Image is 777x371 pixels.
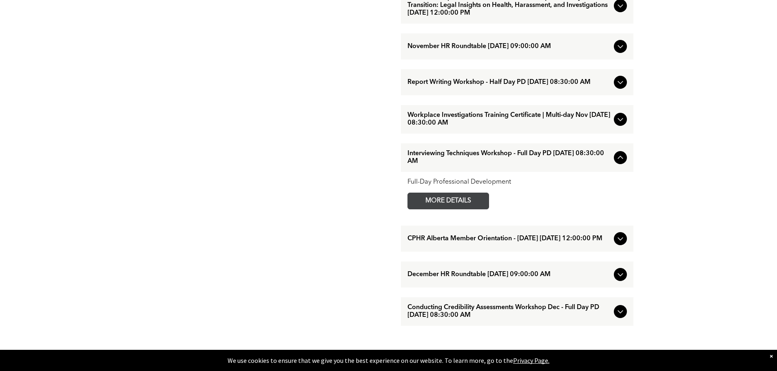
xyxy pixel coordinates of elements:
[770,352,773,360] div: Dismiss notification
[407,178,627,186] div: Full-Day Professional Development
[407,112,611,127] span: Workplace Investigations Training Certificate | Multi-day Nov [DATE] 08:30:00 AM
[407,150,611,165] span: Interviewing Techniques Workshop - Full Day PD [DATE] 08:30:00 AM
[513,356,549,364] a: Privacy Page.
[407,271,611,279] span: December HR Roundtable [DATE] 09:00:00 AM
[407,235,611,243] span: CPHR Alberta Member Orientation - [DATE] [DATE] 12:00:00 PM
[407,79,611,86] span: Report Writing Workshop - Half Day PD [DATE] 08:30:00 AM
[407,43,611,50] span: November HR Roundtable [DATE] 09:00:00 AM
[407,193,489,209] a: MORE DETAILS
[407,304,611,319] span: Conducting Credibility Assessments Workshop Dec - Full Day PD [DATE] 08:30:00 AM
[416,193,480,209] span: MORE DETAILS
